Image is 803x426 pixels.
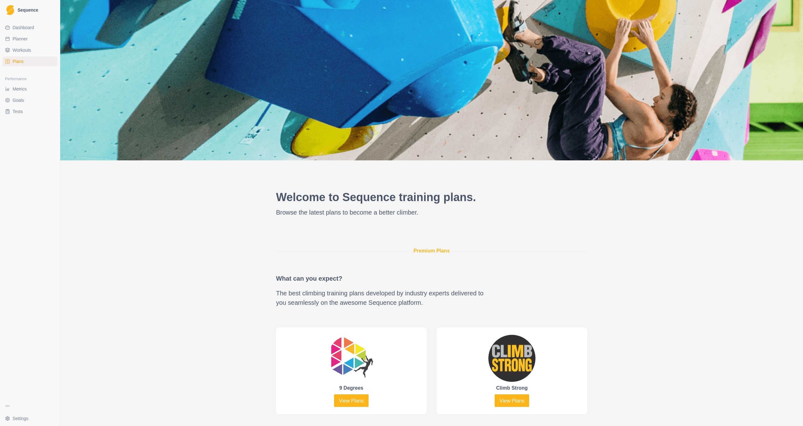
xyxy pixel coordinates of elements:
a: Tests [3,106,57,117]
span: Tests [13,108,23,115]
a: Planner [3,34,57,44]
p: Browse the latest plans to become a better climber. [276,208,587,217]
span: Plans [13,58,24,65]
button: Settings [3,413,57,423]
a: Metrics [3,84,57,94]
span: Sequence [18,8,38,12]
img: 9 Degrees [328,335,375,382]
p: The best climbing training plans developed by industry experts delivered to you seamlessly on the... [276,288,487,307]
p: Premium Plans [413,247,450,255]
a: Workouts [3,45,57,55]
div: Performance [3,74,57,84]
span: Metrics [13,86,27,92]
span: Workouts [13,47,31,53]
a: View Plans [334,394,369,407]
a: Plans [3,56,57,66]
p: Climb Strong [496,384,528,392]
img: Climb Strong [488,335,535,382]
a: Goals [3,95,57,105]
a: Dashboard [3,23,57,33]
img: Logo [6,5,14,15]
a: LogoSequence [3,3,57,18]
span: Goals [13,97,24,103]
span: Dashboard [13,24,34,31]
a: View Plans [495,394,529,407]
h2: What can you expect? [276,275,487,282]
h2: Welcome to Sequence training plans. [276,190,587,204]
p: 9 Degrees [339,384,364,392]
span: Planner [13,36,28,42]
